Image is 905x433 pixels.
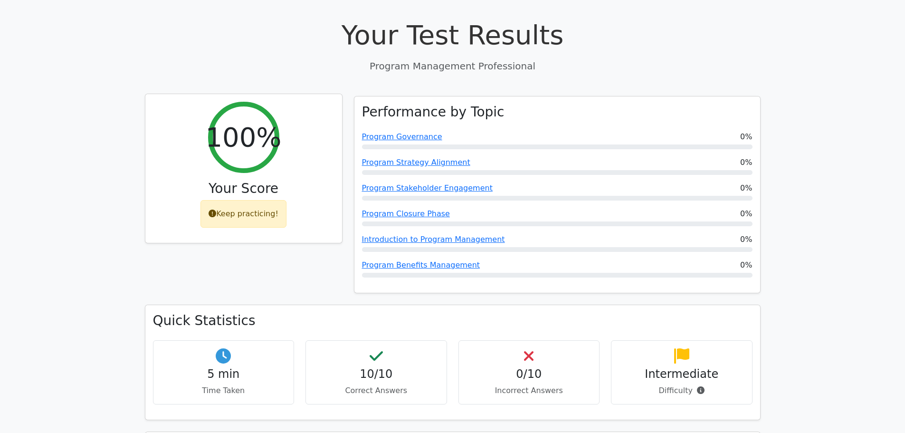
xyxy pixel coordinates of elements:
[362,260,480,269] a: Program Benefits Management
[740,183,752,194] span: 0%
[153,313,753,329] h3: Quick Statistics
[362,158,470,167] a: Program Strategy Alignment
[200,200,286,228] div: Keep practicing!
[314,385,439,396] p: Correct Answers
[153,181,334,197] h3: Your Score
[145,19,761,51] h1: Your Test Results
[205,121,281,153] h2: 100%
[467,367,592,381] h4: 0/10
[740,157,752,168] span: 0%
[362,209,450,218] a: Program Closure Phase
[362,235,505,244] a: Introduction to Program Management
[619,385,744,396] p: Difficulty
[467,385,592,396] p: Incorrect Answers
[314,367,439,381] h4: 10/10
[619,367,744,381] h4: Intermediate
[362,132,442,141] a: Program Governance
[362,104,505,120] h3: Performance by Topic
[740,131,752,143] span: 0%
[145,59,761,73] p: Program Management Professional
[740,260,752,271] span: 0%
[362,183,493,192] a: Program Stakeholder Engagement
[740,234,752,245] span: 0%
[740,208,752,220] span: 0%
[161,367,286,381] h4: 5 min
[161,385,286,396] p: Time Taken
